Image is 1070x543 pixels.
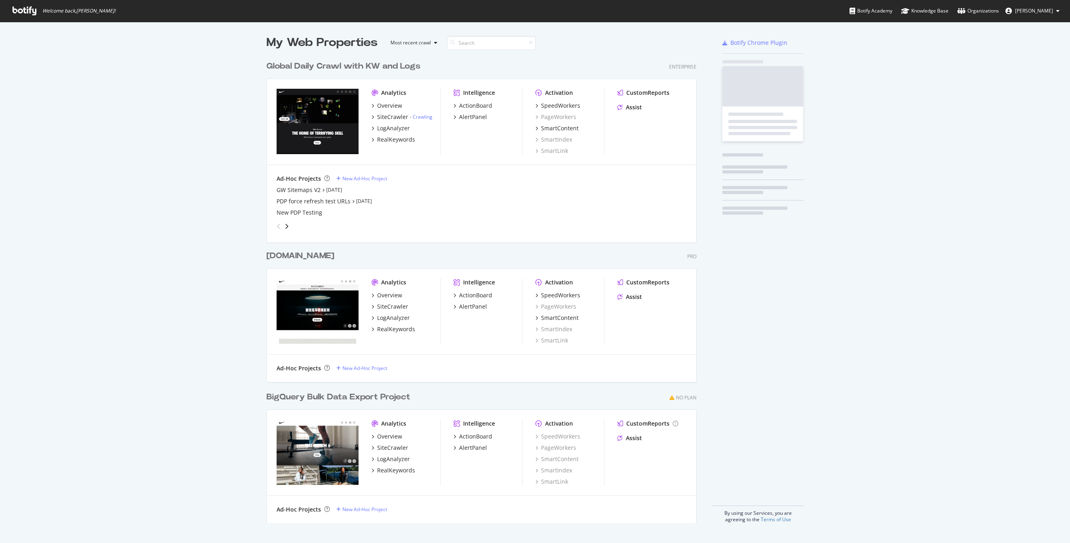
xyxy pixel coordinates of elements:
a: PageWorkers [535,113,576,121]
div: Ad-Hoc Projects [277,364,321,372]
a: CustomReports [617,278,669,286]
a: SpeedWorkers [535,291,580,299]
div: angle-left [273,220,284,233]
a: New PDP Testing [277,209,322,217]
div: Activation [545,89,573,97]
div: Ad-Hoc Projects [277,505,321,514]
div: Activation [545,278,573,286]
img: nike.com [277,89,359,154]
a: AlertPanel [453,113,487,121]
div: Overview [377,102,402,110]
div: No Plan [676,394,697,401]
div: Most recent crawl [390,40,431,45]
div: RealKeywords [377,136,415,144]
a: SmartIndex [535,325,572,333]
a: SmartContent [535,124,579,132]
div: Intelligence [463,278,495,286]
div: Assist [626,293,642,301]
div: Organizations [957,7,999,15]
div: Knowledge Base [901,7,948,15]
div: CustomReports [626,420,669,428]
a: New Ad-Hoc Project [336,506,387,513]
a: AlertPanel [453,303,487,311]
div: Analytics [381,89,406,97]
div: Activation [545,420,573,428]
div: SmartContent [541,314,579,322]
div: SpeedWorkers [535,432,580,441]
a: New Ad-Hoc Project [336,175,387,182]
a: Assist [617,293,642,301]
div: Botify Academy [850,7,892,15]
div: BigQuery Bulk Data Export Project [266,391,410,403]
img: nikesecondary.com [277,420,359,485]
div: Assist [626,434,642,442]
div: New Ad-Hoc Project [342,175,387,182]
button: [PERSON_NAME] [999,4,1066,17]
a: SpeedWorkers [535,102,580,110]
a: SmartContent [535,455,579,463]
a: Overview [371,102,402,110]
a: GW Sitemaps V2 [277,186,321,194]
a: ActionBoard [453,291,492,299]
div: LogAnalyzer [377,455,410,463]
span: Welcome back, [PERSON_NAME] ! [42,8,115,14]
div: SpeedWorkers [541,102,580,110]
a: SmartLink [535,478,568,486]
a: SmartIndex [535,466,572,474]
div: Intelligence [463,420,495,428]
a: PageWorkers [535,444,576,452]
div: [DOMAIN_NAME] [266,250,334,262]
div: My Web Properties [266,35,378,51]
a: RealKeywords [371,325,415,333]
a: BigQuery Bulk Data Export Project [266,391,413,403]
div: CustomReports [626,89,669,97]
a: Overview [371,291,402,299]
a: [DATE] [356,198,372,205]
div: AlertPanel [459,113,487,121]
div: Analytics [381,278,406,286]
a: ActionBoard [453,102,492,110]
div: Overview [377,291,402,299]
div: CustomReports [626,278,669,286]
a: Overview [371,432,402,441]
div: SiteCrawler [377,303,408,311]
a: SmartContent [535,314,579,322]
a: New Ad-Hoc Project [336,365,387,372]
a: SmartLink [535,147,568,155]
div: ActionBoard [459,432,492,441]
div: RealKeywords [377,325,415,333]
a: LogAnalyzer [371,455,410,463]
a: [DOMAIN_NAME] [266,250,338,262]
input: Search [447,36,536,50]
div: By using our Services, you are agreeing to the [712,505,804,523]
div: AlertPanel [459,303,487,311]
a: SiteCrawler- Crawling [371,113,432,121]
a: Global Daily Crawl with KW and Logs [266,61,424,72]
button: Most recent crawl [384,36,441,49]
div: New Ad-Hoc Project [342,506,387,513]
div: ActionBoard [459,291,492,299]
a: CustomReports [617,89,669,97]
a: SmartIndex [535,136,572,144]
a: LogAnalyzer [371,124,410,132]
div: Enterprise [669,63,697,70]
a: Botify Chrome Plugin [722,39,787,47]
span: Juan Batres [1015,7,1053,14]
div: AlertPanel [459,444,487,452]
a: SmartLink [535,336,568,345]
div: SiteCrawler [377,444,408,452]
a: PageWorkers [535,303,576,311]
a: AlertPanel [453,444,487,452]
a: PDP force refresh test URLs [277,197,350,205]
a: LogAnalyzer [371,314,410,322]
